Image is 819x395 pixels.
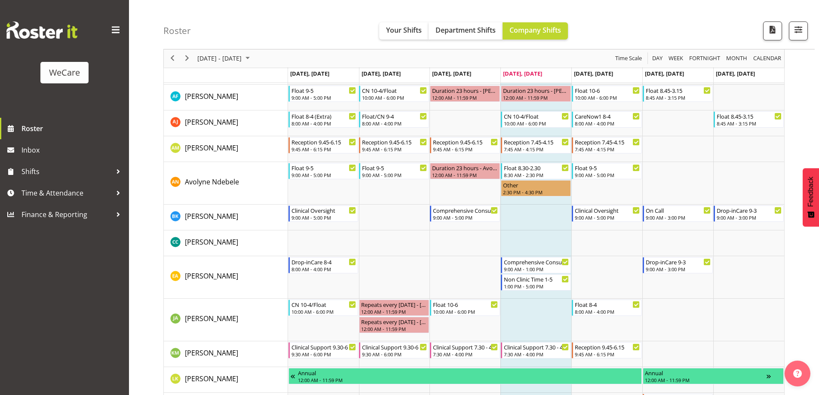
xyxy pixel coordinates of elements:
div: Ena Advincula"s event - Non Clinic Time 1-5 Begin From Thursday, October 2, 2025 at 1:00:00 PM GM... [501,274,571,291]
div: Avolyne Ndebele"s event - Float 9-5 Begin From Tuesday, September 30, 2025 at 9:00:00 AM GMT+13:0... [359,163,429,179]
span: calendar [752,53,782,64]
div: Jane Arps"s event - Repeats every tuesday - Jane Arps Begin From Tuesday, September 30, 2025 at 1... [359,300,429,316]
button: Month [752,53,783,64]
td: Antonia Mao resource [164,136,288,162]
button: Fortnight [688,53,722,64]
span: Week [668,53,684,64]
div: Clinical Support 7.30 - 4 [433,343,498,351]
td: Amy Johannsen resource [164,110,288,136]
div: Alex Ferguson"s event - Duration 23 hours - Alex Ferguson Begin From Thursday, October 2, 2025 at... [501,86,571,102]
span: [PERSON_NAME] [185,143,238,153]
a: [PERSON_NAME] [185,348,238,358]
div: 9:00 AM - 3:00 PM [646,266,711,273]
div: Clinical Support 7.30 - 4 [504,343,569,351]
div: Float 8.45-3.15 [646,86,711,95]
div: 9:00 AM - 5:00 PM [433,214,498,221]
div: Avolyne Ndebele"s event - Float 9-5 Begin From Friday, October 3, 2025 at 9:00:00 AM GMT+13:00 En... [572,163,642,179]
div: Kishendri Moodley"s event - Clinical Support 7.30 - 4 Begin From Thursday, October 2, 2025 at 7:3... [501,342,571,358]
span: [DATE], [DATE] [574,70,613,77]
div: Alex Ferguson"s event - Float 8.45-3.15 Begin From Saturday, October 4, 2025 at 8:45:00 AM GMT+13... [643,86,713,102]
div: 8:00 AM - 4:00 PM [291,266,356,273]
td: Charlotte Courtney resource [164,230,288,256]
div: Ena Advincula"s event - Drop-inCare 8-4 Begin From Monday, September 29, 2025 at 8:00:00 AM GMT+1... [288,257,359,273]
div: 8:30 AM - 2:30 PM [504,171,569,178]
td: Avolyne Ndebele resource [164,162,288,205]
span: Month [725,53,748,64]
div: Repeats every [DATE] - [PERSON_NAME] [361,317,427,326]
span: Fortnight [688,53,721,64]
div: Clinical Oversight [575,206,640,214]
button: Department Shifts [429,22,503,40]
div: 10:00 AM - 6:00 PM [291,308,356,315]
div: 9:45 AM - 6:15 PM [291,146,356,153]
div: 7:45 AM - 4:15 PM [504,146,569,153]
div: 12:00 AM - 11:59 PM [361,308,427,315]
button: Download a PDF of the roster according to the set date range. [763,21,782,40]
div: Sep 29 - Oct 05, 2025 [194,49,255,67]
button: October 2025 [196,53,254,64]
div: 9:00 AM - 5:00 PM [291,94,356,101]
div: 7:45 AM - 4:15 PM [575,146,640,153]
div: 10:00 AM - 6:00 PM [575,94,640,101]
a: [PERSON_NAME] [185,374,238,384]
div: 8:00 AM - 4:00 PM [291,120,356,127]
div: Annual [298,368,640,377]
div: Antonia Mao"s event - Reception 9.45-6.15 Begin From Monday, September 29, 2025 at 9:45:00 AM GMT... [288,137,359,153]
div: Float 8.45-3.15 [717,112,782,120]
td: Brian Ko resource [164,205,288,230]
span: Shifts [21,165,112,178]
div: Float/CN 9-4 [362,112,427,120]
div: Alex Ferguson"s event - CN 10-4/Float Begin From Tuesday, September 30, 2025 at 10:00:00 AM GMT+1... [359,86,429,102]
a: [PERSON_NAME] [185,117,238,127]
a: [PERSON_NAME] [185,237,238,247]
div: Clinical Support 9.30-6 [291,343,356,351]
div: CN 10-4/Float [291,300,356,309]
span: Feedback [807,177,815,207]
div: Duration 23 hours - [PERSON_NAME] [503,86,569,95]
div: Liandy Kritzinger"s event - Annual Begin From Monday, September 22, 2025 at 12:00:00 AM GMT+12:00... [288,368,642,384]
div: WeCare [49,66,80,79]
td: Kishendri Moodley resource [164,341,288,367]
div: Reception 9.45-6.15 [575,343,640,351]
div: Kishendri Moodley"s event - Clinical Support 7.30 - 4 Begin From Wednesday, October 1, 2025 at 7:... [430,342,500,358]
span: [DATE], [DATE] [503,70,542,77]
button: Your Shifts [379,22,429,40]
div: Ena Advincula"s event - Drop-inCare 9-3 Begin From Saturday, October 4, 2025 at 9:00:00 AM GMT+13... [643,257,713,273]
a: [PERSON_NAME] [185,271,238,281]
button: Time Scale [614,53,644,64]
div: 10:00 AM - 6:00 PM [433,308,498,315]
div: 8:45 AM - 3:15 PM [646,94,711,101]
div: 12:00 AM - 11:59 PM [645,377,767,383]
div: 9:00 AM - 5:00 PM [362,171,427,178]
div: Drop-inCare 9-3 [717,206,782,214]
div: Reception 9.45-6.15 [362,138,427,146]
div: Reception 7.45-4.15 [575,138,640,146]
div: Clinical Support 9.30-6 [362,343,427,351]
div: Amy Johannsen"s event - Float 8-4 (Extra) Begin From Monday, September 29, 2025 at 8:00:00 AM GMT... [288,111,359,128]
span: Inbox [21,144,125,156]
span: [DATE], [DATE] [716,70,755,77]
a: [PERSON_NAME] [185,211,238,221]
div: Brian Ko"s event - On Call Begin From Saturday, October 4, 2025 at 9:00:00 AM GMT+13:00 Ends At S... [643,205,713,222]
div: Kishendri Moodley"s event - Clinical Support 9.30-6 Begin From Tuesday, September 30, 2025 at 9:3... [359,342,429,358]
div: 9:00 AM - 5:00 PM [291,171,356,178]
div: Repeats every [DATE] - [PERSON_NAME] [361,300,427,309]
span: Department Shifts [436,25,496,35]
div: On Call [646,206,711,214]
div: Reception 7.45-4.15 [504,138,569,146]
div: Float 9-5 [291,163,356,172]
img: Rosterit website logo [6,21,77,39]
div: 9:30 AM - 6:00 PM [362,351,427,358]
div: Float 9-5 [575,163,640,172]
div: Float 8-4 (Extra) [291,112,356,120]
div: Float 10-6 [433,300,498,309]
div: Annual [645,368,767,377]
div: Float 8.30-2.30 [504,163,569,172]
div: Amy Johannsen"s event - Float 8.45-3.15 Begin From Sunday, October 5, 2025 at 8:45:00 AM GMT+13:0... [714,111,784,128]
div: 9:00 AM - 5:00 PM [575,214,640,221]
div: previous period [165,49,180,67]
a: [PERSON_NAME] [185,313,238,324]
div: 8:00 AM - 4:00 PM [575,120,640,127]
